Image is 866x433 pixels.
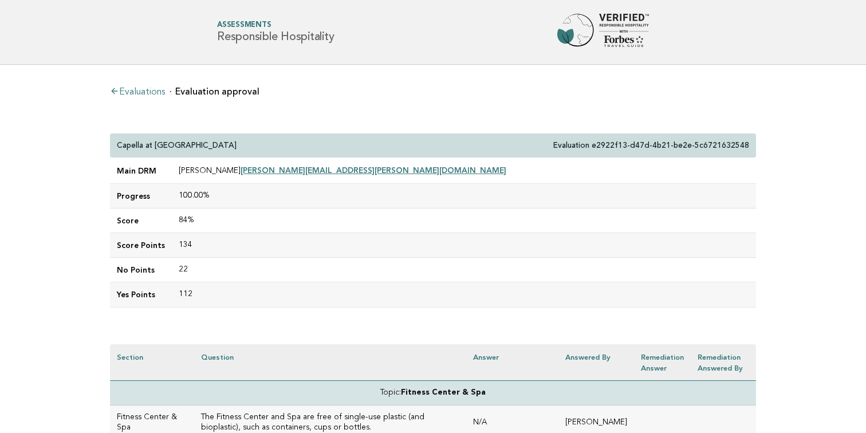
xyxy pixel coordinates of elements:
[110,282,172,307] td: Yes Points
[691,344,756,381] th: Remediation Answered by
[401,389,486,396] strong: Fitness Center & Spa
[110,258,172,282] td: No Points
[172,208,756,233] td: 84%
[201,412,459,433] h3: The Fitness Center and Spa are free of single-use plastic (and bioplastic), such as containers, c...
[634,344,691,381] th: Remediation Answer
[466,344,558,381] th: Answer
[110,158,172,184] td: Main DRM
[110,233,172,258] td: Score Points
[170,87,259,96] li: Evaluation approval
[194,344,466,381] th: Question
[172,158,756,184] td: [PERSON_NAME]
[117,140,237,151] p: Capella at [GEOGRAPHIC_DATA]
[110,208,172,233] td: Score
[110,88,165,97] a: Evaluations
[172,184,756,208] td: 100.00%
[172,282,756,307] td: 112
[217,22,334,29] span: Assessments
[172,233,756,258] td: 134
[110,184,172,208] td: Progress
[553,140,749,151] p: Evaluation e2922f13-d47d-4b21-be2e-5c6721632548
[110,380,756,405] td: Topic:
[557,14,649,50] img: Forbes Travel Guide
[558,344,634,381] th: Answered by
[172,258,756,282] td: 22
[217,22,334,43] h1: Responsible Hospitality
[241,166,506,175] a: [PERSON_NAME][EMAIL_ADDRESS][PERSON_NAME][DOMAIN_NAME]
[110,344,194,381] th: Section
